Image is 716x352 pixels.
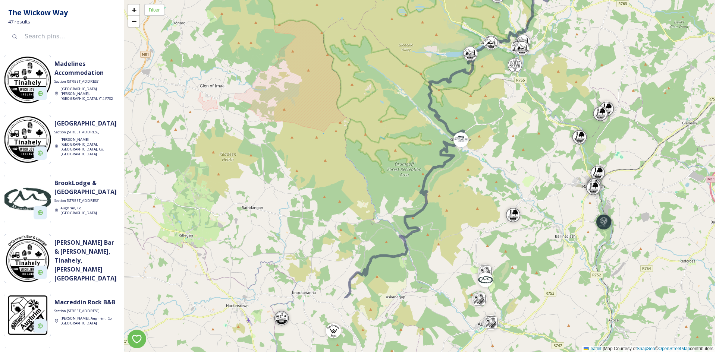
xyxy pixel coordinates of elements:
img: WCT%20STamps%20%5B2021%5D%20v32B%20%28Jan%202021%20FINAL-%20OUTLINED%29-06.jpg [4,294,51,336]
strong: BrookLodge & [GEOGRAPHIC_DATA] [54,179,117,196]
span: | [603,346,604,351]
a: Zoom in [128,4,139,16]
a: [PERSON_NAME], Aughrim, Co. [GEOGRAPHIC_DATA] [60,315,116,325]
strong: Madelines Accommodation [54,60,104,77]
div: Map Courtesy of © contributors [582,346,715,352]
a: OpenStreetMap [659,346,690,351]
div: Filter [144,4,164,16]
span: + [132,5,136,15]
span: [PERSON_NAME], Aughrim, Co. [GEOGRAPHIC_DATA] [60,316,113,326]
img: WCT%20STamps%20%5B2021%5D%20v32B%20%28Jan%202021%20FINAL-%20OUTLINED%29-09.jpg [4,115,51,164]
a: Leaflet [584,346,602,351]
strong: [PERSON_NAME] Bar & [PERSON_NAME], Tinahely, [PERSON_NAME][GEOGRAPHIC_DATA] [54,238,117,282]
span: [GEOGRAPHIC_DATA][PERSON_NAME], [GEOGRAPHIC_DATA], Y14 P732 [60,86,113,101]
img: O%E2%80%99Connor%E2%80%99s%20Bar%20%26%20Lounge%20%281%29.jpg [4,234,51,283]
span: − [132,16,136,26]
a: Zoom out [128,16,139,27]
img: Macreddin-4x4cm-300x300.jpg [4,175,51,223]
span: Section [STREET_ADDRESS] [54,308,100,314]
span: Section [STREET_ADDRESS] [54,130,100,135]
strong: [GEOGRAPHIC_DATA] [54,119,117,127]
input: Search pins... [21,28,116,45]
span: [PERSON_NAME][GEOGRAPHIC_DATA], [GEOGRAPHIC_DATA], Co. [GEOGRAPHIC_DATA] [60,137,104,156]
strong: Macreddin Rock B&B [54,298,115,306]
img: WCT%20STamps%20%5B2021%5D%20v32B%20%28Jan%202021%20FINAL-%20OUTLINED%29-09.jpg [4,56,51,104]
a: [PERSON_NAME][GEOGRAPHIC_DATA], [GEOGRAPHIC_DATA], Co. [GEOGRAPHIC_DATA] [60,137,116,156]
span: Section [STREET_ADDRESS] [54,79,100,84]
span: Aughrim, Co. [GEOGRAPHIC_DATA] [60,206,97,215]
a: [GEOGRAPHIC_DATA][PERSON_NAME], [GEOGRAPHIC_DATA], Y14 P732 [60,86,116,100]
a: Aughrim, Co. [GEOGRAPHIC_DATA] [60,205,116,215]
span: 47 results [8,18,30,25]
span: Section [STREET_ADDRESS] [54,198,100,203]
a: SnapSea [637,346,655,351]
strong: The Wickow Way [8,7,68,18]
